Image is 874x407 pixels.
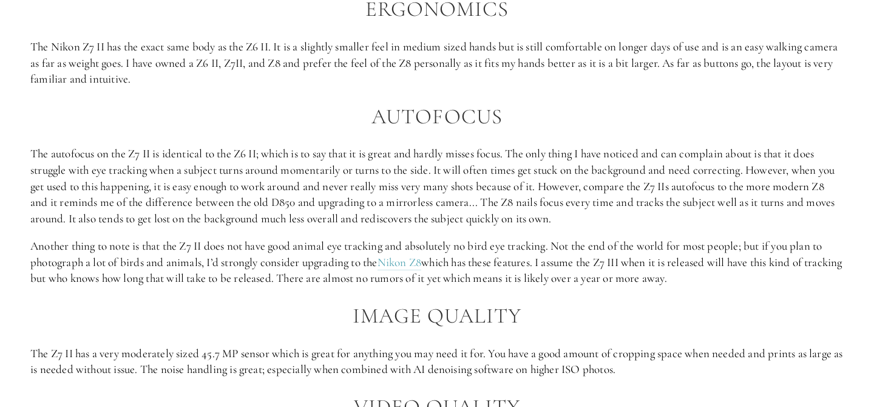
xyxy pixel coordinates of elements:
[30,146,844,227] p: The autofocus on the Z7 II is identical to the Z6 II; which is to say that it is great and hardly...
[30,304,844,328] h2: Image Quality
[30,346,844,378] p: The Z7 II has a very moderately sized 45.7 MP sensor which is great for anything you may need it ...
[30,39,844,87] p: The Nikon Z7 II has the exact same body as the Z6 II. It is a slightly smaller feel in medium siz...
[30,238,844,287] p: Another thing to note is that the Z7 II does not have good animal eye tracking and absolutely no ...
[30,105,844,129] h2: Autofocus
[378,255,422,270] a: Nikon Z8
